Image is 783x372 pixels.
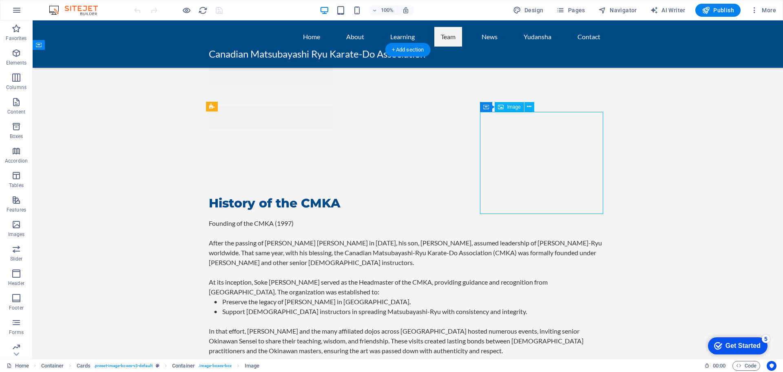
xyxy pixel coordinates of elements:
[10,256,23,262] p: Slider
[6,35,27,42] p: Favorites
[704,361,726,371] h6: Session time
[7,361,29,371] a: Click to cancel selection. Double-click to open Pages
[695,4,741,17] button: Publish
[172,361,195,371] span: Click to select. Double-click to edit
[198,361,232,371] span: . image-boxes-box
[702,6,734,14] span: Publish
[5,158,28,164] p: Accordion
[719,363,720,369] span: :
[732,361,760,371] button: Code
[385,43,431,57] div: + Add section
[402,7,409,14] i: On resize automatically adjust zoom level to fit chosen device.
[41,361,64,371] span: Click to select. Double-click to edit
[381,5,394,15] h6: 100%
[369,5,398,15] button: 100%
[41,361,259,371] nav: breadcrumb
[9,305,24,311] p: Footer
[4,4,64,21] div: Get Started 5 items remaining, 0% complete
[713,361,725,371] span: 00 00
[9,329,24,336] p: Forms
[77,361,91,371] span: Click to select. Double-click to edit
[181,5,191,15] button: Click here to leave preview mode and continue editing
[94,361,153,371] span: . preset-image-boxes-v3-default
[6,84,27,91] p: Columns
[198,5,208,15] button: reload
[7,207,26,213] p: Features
[198,6,208,15] i: Reload page
[513,6,544,14] span: Design
[9,182,24,189] p: Tables
[58,2,66,10] div: 5
[8,280,24,287] p: Header
[595,4,640,17] button: Navigator
[767,361,776,371] button: Usercentrics
[736,361,756,371] span: Code
[47,5,108,15] img: Editor Logo
[747,4,779,17] button: More
[507,105,520,109] span: Image
[245,361,259,371] span: Click to select. Double-click to edit
[553,4,588,17] button: Pages
[598,6,637,14] span: Navigator
[510,4,547,17] button: Design
[650,6,686,14] span: AI Writer
[156,363,159,368] i: This element is a customizable preset
[647,4,689,17] button: AI Writer
[6,60,27,66] p: Elements
[7,109,25,115] p: Content
[750,6,776,14] span: More
[510,4,547,17] div: Design (Ctrl+Alt+Y)
[22,9,57,16] div: Get Started
[10,133,23,140] p: Boxes
[8,231,25,238] p: Images
[556,6,585,14] span: Pages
